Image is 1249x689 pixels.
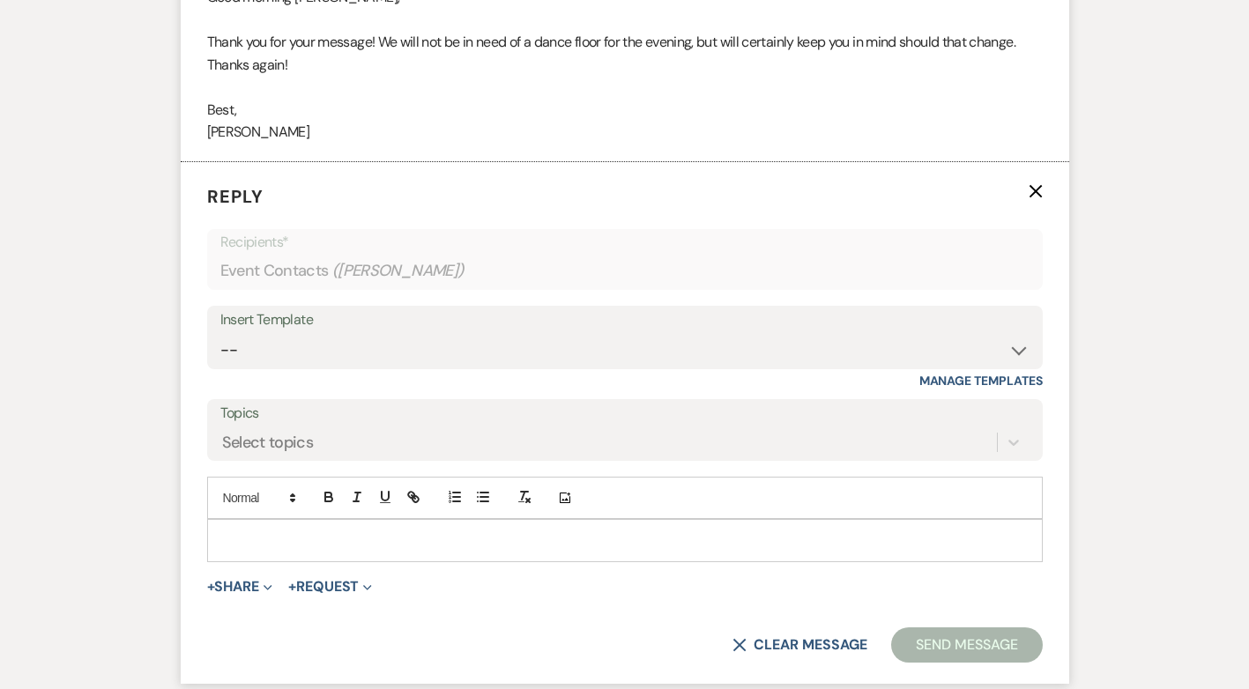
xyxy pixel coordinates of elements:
[207,580,215,594] span: +
[220,231,1030,254] p: Recipients*
[732,638,866,652] button: Clear message
[288,580,296,594] span: +
[207,185,264,208] span: Reply
[222,431,314,455] div: Select topics
[207,121,1043,144] p: [PERSON_NAME]
[220,254,1030,288] div: Event Contacts
[919,373,1043,389] a: Manage Templates
[207,31,1043,76] p: Thank you for your message! We will not be in need of a dance floor for the evening, but will cer...
[220,307,1030,333] div: Insert Template
[891,627,1042,663] button: Send Message
[207,99,1043,122] p: Best,
[288,580,372,594] button: Request
[332,259,465,283] span: ( [PERSON_NAME] )
[220,401,1030,426] label: Topics
[207,580,273,594] button: Share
